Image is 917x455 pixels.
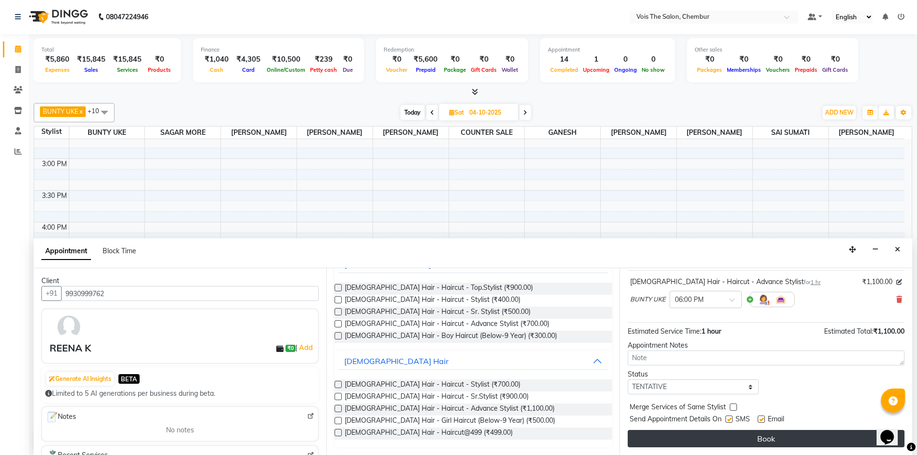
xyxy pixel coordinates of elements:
[413,66,438,73] span: Prepaid
[25,3,90,30] img: logo
[41,46,173,54] div: Total
[338,352,607,370] button: [DEMOGRAPHIC_DATA] Hair
[340,66,355,73] span: Due
[345,428,513,440] span: [DEMOGRAPHIC_DATA] Hair - Haircut@499 (₹499.00)
[724,54,763,65] div: ₹0
[677,127,752,139] span: [PERSON_NAME]
[41,243,91,260] span: Appointment
[768,414,784,426] span: Email
[166,425,194,435] span: No notes
[41,54,73,65] div: ₹5,860
[344,355,449,367] div: [DEMOGRAPHIC_DATA] Hair
[804,279,821,286] small: for
[612,54,639,65] div: 0
[548,66,581,73] span: Completed
[297,127,373,139] span: [PERSON_NAME]
[69,127,145,139] span: BUNTY UKE
[639,54,667,65] div: 0
[285,345,296,352] span: ₹0
[499,66,520,73] span: Wallet
[50,341,91,355] div: REENA K
[447,109,466,116] span: Sat
[82,66,101,73] span: Sales
[145,66,173,73] span: Products
[811,279,821,286] span: 1 hr
[384,54,410,65] div: ₹0
[145,127,220,139] span: SAGAR MORE
[724,66,763,73] span: Memberships
[384,66,410,73] span: Voucher
[792,66,820,73] span: Prepaids
[410,54,441,65] div: ₹5,600
[763,54,792,65] div: ₹0
[201,54,232,65] div: ₹1,040
[824,327,873,336] span: Estimated Total:
[639,66,667,73] span: No show
[308,54,339,65] div: ₹239
[466,105,515,120] input: 2025-10-04
[118,374,140,383] span: BETA
[628,369,759,379] div: Status
[345,331,557,343] span: [DEMOGRAPHIC_DATA] Hair - Boy Haircut (Below-9 Year) (₹300.00)
[630,402,726,414] span: Merge Services of Same Stylist
[441,66,468,73] span: Package
[240,66,257,73] span: Card
[297,342,314,353] a: Add
[581,66,612,73] span: Upcoming
[628,430,904,447] button: Book
[695,46,851,54] div: Other sales
[630,414,722,426] span: Send Appointment Details On
[345,379,520,391] span: [DEMOGRAPHIC_DATA] Hair - Haircut - Stylist (₹700.00)
[384,46,520,54] div: Redemption
[775,294,787,305] img: Interior.png
[339,54,356,65] div: ₹0
[825,109,853,116] span: ADD NEW
[345,391,529,403] span: [DEMOGRAPHIC_DATA] Hair - Haircut - Sr.Stylist (₹900.00)
[40,191,69,201] div: 3:30 PM
[763,66,792,73] span: Vouchers
[103,247,136,255] span: Block Time
[46,372,114,386] button: Generate AI Insights
[345,307,530,319] span: [DEMOGRAPHIC_DATA] Hair - Haircut - Sr. Stylist (₹500.00)
[820,54,851,65] div: ₹0
[468,66,499,73] span: Gift Cards
[468,54,499,65] div: ₹0
[264,54,308,65] div: ₹10,500
[873,327,904,336] span: ₹1,100.00
[345,416,555,428] span: [DEMOGRAPHIC_DATA] Hair - Girl Haircut (Below-9 Year) (₹500.00)
[232,54,264,65] div: ₹4,305
[207,66,226,73] span: Cash
[345,403,555,416] span: [DEMOGRAPHIC_DATA] Hair - Haircut - Advance Stylist (₹1,100.00)
[34,127,69,137] div: Stylist
[441,54,468,65] div: ₹0
[525,127,600,139] span: GANESH
[877,416,907,445] iframe: chat widget
[896,279,902,285] i: Edit price
[628,327,701,336] span: Estimated Service Time:
[41,286,62,301] button: +91
[201,46,356,54] div: Finance
[308,66,339,73] span: Petty cash
[758,294,769,305] img: Hairdresser.png
[695,66,724,73] span: Packages
[499,54,520,65] div: ₹0
[862,277,892,287] span: ₹1,100.00
[55,313,83,341] img: avatar
[548,54,581,65] div: 14
[43,107,78,115] span: BUNTY UKE
[630,277,821,287] div: [DEMOGRAPHIC_DATA] Hair - Haircut - Advance Stylist
[449,127,525,139] span: COUNTER SALE
[43,66,72,73] span: Expenses
[40,159,69,169] div: 3:00 PM
[345,295,520,307] span: [DEMOGRAPHIC_DATA] Hair - Haircut - Stylist (₹400.00)
[345,319,549,331] span: [DEMOGRAPHIC_DATA] Hair - Haircut - Advance Stylist (₹700.00)
[78,107,83,115] a: x
[612,66,639,73] span: Ongoing
[753,127,828,139] span: SAI SUMATI
[296,342,314,353] span: |
[695,54,724,65] div: ₹0
[46,411,76,423] span: Notes
[88,107,106,115] span: +10
[73,54,109,65] div: ₹15,845
[701,327,721,336] span: 1 hour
